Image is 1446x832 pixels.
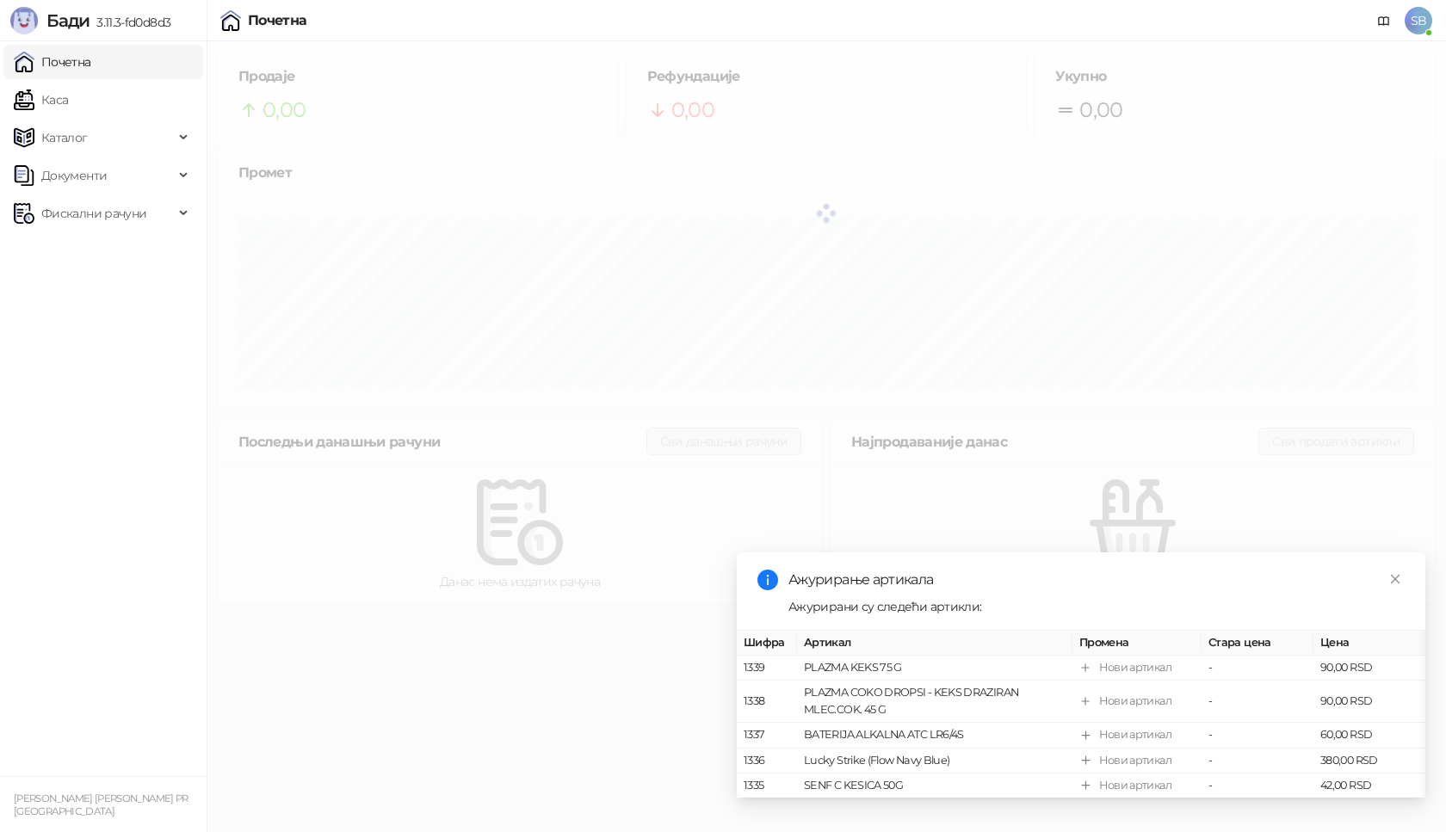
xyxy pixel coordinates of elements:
div: Нови артикал [1099,752,1171,769]
td: PLAZMA KEKS 75 G [797,656,1072,681]
th: Цена [1313,631,1425,656]
span: Фискални рачуни [41,196,146,231]
td: 1337 [737,724,797,749]
td: 1336 [737,749,797,773]
div: Нови артикал [1099,659,1171,676]
a: Документација [1370,7,1398,34]
td: 1339 [737,656,797,681]
td: 42,00 RSD [1313,773,1425,798]
span: info-circle [757,570,778,590]
th: Шифра [737,631,797,656]
div: Нови артикал [1099,727,1171,744]
td: - [1202,724,1313,749]
td: Lucky Strike (Flow Navy Blue) [797,749,1072,773]
td: BATERIJA ALKALNA ATC LR6/4S [797,724,1072,749]
span: Бади [46,10,90,31]
div: Ажурирани су следећи артикли: [788,597,1405,616]
td: 380,00 RSD [1313,749,1425,773]
div: Ажурирање артикала [788,570,1405,590]
div: Почетна [248,14,307,28]
td: SENF C KESICA 50G [797,773,1072,798]
span: Каталог [41,120,88,155]
td: - [1202,773,1313,798]
span: SB [1405,7,1432,34]
td: - [1202,656,1313,681]
a: Почетна [14,45,91,79]
a: Close [1386,570,1405,589]
td: PLAZMA COKO DROPSI - KEKS DRAZIRAN MLEC.COK. 45 G [797,681,1072,723]
img: Logo [10,7,38,34]
td: 90,00 RSD [1313,681,1425,723]
span: close [1389,573,1401,585]
td: - [1202,749,1313,773]
td: 1338 [737,681,797,723]
small: [PERSON_NAME] [PERSON_NAME] PR [GEOGRAPHIC_DATA] [14,792,188,817]
td: 1335 [737,773,797,798]
th: Промена [1072,631,1202,656]
div: Нови артикал [1099,777,1171,794]
th: Стара цена [1202,631,1313,656]
a: Каса [14,83,68,117]
span: Документи [41,158,107,193]
th: Артикал [797,631,1072,656]
div: Нови артикал [1099,693,1171,711]
td: 60,00 RSD [1313,724,1425,749]
td: - [1202,681,1313,723]
span: 3.11.3-fd0d8d3 [90,15,170,30]
td: 90,00 RSD [1313,656,1425,681]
